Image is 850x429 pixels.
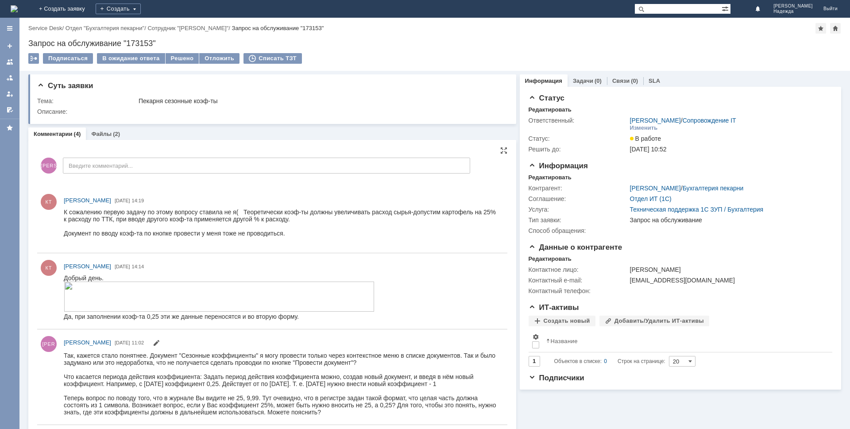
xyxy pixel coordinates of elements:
a: Сотрудник "[PERSON_NAME]" [147,25,228,31]
span: Подписчики [529,374,584,382]
a: Заявки на командах [3,55,17,69]
a: Мои заявки [3,87,17,101]
a: [PERSON_NAME] [630,185,681,192]
a: Создать заявку [3,39,17,53]
span: [PERSON_NAME] [41,158,57,174]
a: [PERSON_NAME] [630,117,681,124]
span: Настройки [532,333,539,340]
div: [PERSON_NAME] [630,266,828,273]
div: Изменить [630,124,658,131]
span: [PERSON_NAME] [64,197,111,204]
a: Заявки в моей ответственности [3,71,17,85]
div: Сделать домашней страницей [830,23,841,34]
a: Перейти на домашнюю страницу [11,5,18,12]
a: Файлы [91,131,112,137]
a: Техническая поддержка 1С ЗУП / Бухгалтерия [630,206,764,213]
img: Витрина услуг.png [630,227,689,234]
div: Способ обращения: [529,227,628,234]
div: / [630,117,736,124]
a: Отдел ИТ (1С) [630,195,672,202]
span: В работе [630,135,661,142]
div: Контактное лицо: [529,266,628,273]
div: Тип заявки: [529,216,628,224]
div: Статус: [529,135,628,142]
div: 0 [604,356,607,367]
a: Мои согласования [3,103,17,117]
div: (4) [74,131,81,137]
div: Создать [96,4,141,14]
span: Статус [529,94,564,102]
a: [PERSON_NAME] [64,338,111,347]
div: На всю страницу [500,147,507,154]
div: Запрос на обслуживание "173153" [232,25,324,31]
div: Запрос на обслуживание [630,216,828,224]
span: Суть заявки [37,81,93,90]
span: Расширенный поиск [722,4,730,12]
div: Контактный e-mail: [529,277,628,284]
span: Данные о контрагенте [529,243,622,251]
div: Редактировать [529,255,572,263]
div: Соглашение: [529,195,628,202]
div: Редактировать [529,106,572,113]
div: / [630,185,744,192]
div: (0) [631,77,638,84]
span: [PERSON_NAME] [64,339,111,346]
a: Отдел "Бухгалтерия пекарни" [66,25,144,31]
a: [PERSON_NAME] [64,262,111,271]
span: Информация [529,162,588,170]
div: Добавить в избранное [815,23,826,34]
a: [PERSON_NAME] [64,196,111,205]
span: 11:02 [132,340,144,345]
a: Бухгалтерия пекарни [683,185,744,192]
span: Редактировать [153,340,160,348]
span: [PERSON_NAME] [64,263,111,270]
span: [DATE] [115,198,130,203]
span: Объектов в списке: [554,358,602,364]
span: 14:14 [132,264,144,269]
div: Услуга: [529,206,628,213]
div: Контрагент: [529,185,628,192]
span: ИТ-активы [529,303,579,312]
div: Работа с массовостью [28,53,39,64]
span: [DATE] 10:52 [630,146,667,153]
a: Комментарии [34,131,73,137]
div: / [66,25,148,31]
a: Задачи [573,77,593,84]
div: / [147,25,232,31]
div: (2) [113,131,120,137]
span: [PERSON_NAME] [773,4,813,9]
span: [DATE] [115,264,130,269]
a: Service Desk [28,25,62,31]
div: Решить до: [529,146,628,153]
a: Информация [525,77,562,84]
div: Ответственный: [529,117,628,124]
div: [EMAIL_ADDRESS][DOMAIN_NAME] [630,277,828,284]
div: Запрос на обслуживание "173153" [28,39,841,48]
a: Сопровождение IT [683,117,736,124]
div: Тема: [37,97,137,104]
a: Связи [612,77,630,84]
a: SLA [649,77,660,84]
span: 14:19 [132,198,144,203]
div: Пекарня сезонные коэф-ты [139,97,502,104]
div: / [28,25,66,31]
span: Надежда [773,9,813,14]
div: Описание: [37,108,504,115]
span: [DATE] [115,340,130,345]
th: Название [543,330,825,352]
div: Контактный телефон: [529,287,628,294]
i: Строк на странице: [554,356,665,367]
div: (0) [595,77,602,84]
img: logo [11,5,18,12]
div: Название [551,338,578,344]
div: Редактировать [529,174,572,181]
